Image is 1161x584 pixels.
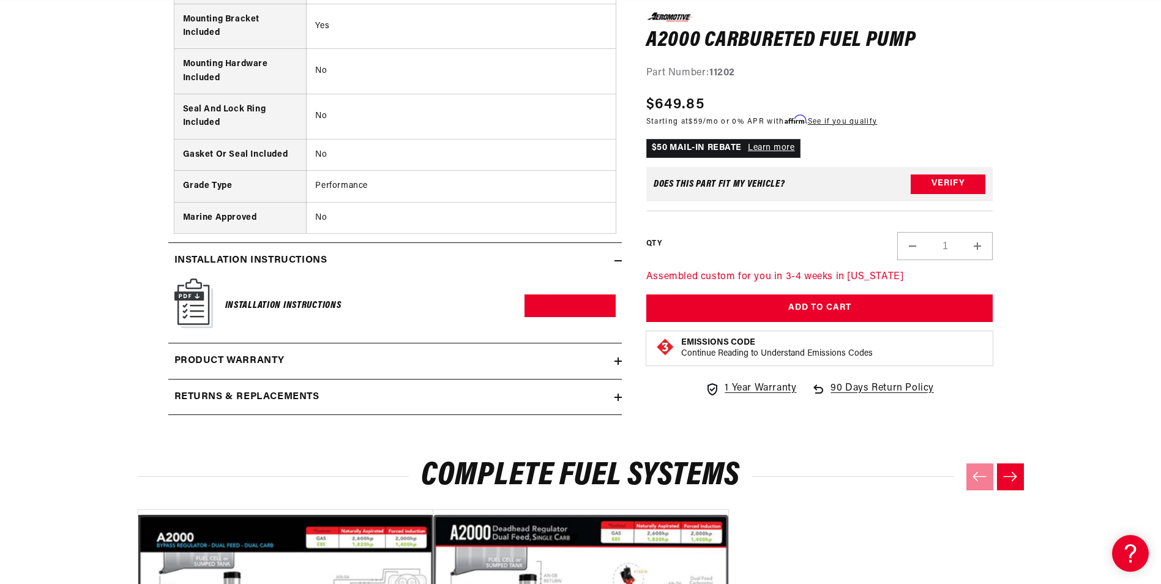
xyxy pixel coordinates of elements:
[646,239,662,249] label: QTY
[174,171,307,202] th: Grade Type
[705,380,796,396] a: 1 Year Warranty
[748,143,795,152] a: Learn more
[168,380,622,415] summary: Returns & replacements
[911,174,985,193] button: Verify
[307,94,616,140] td: No
[966,463,993,490] button: Previous slide
[681,348,873,359] p: Continue Reading to Understand Emissions Codes
[174,253,327,269] h2: Installation Instructions
[681,337,873,359] button: Emissions CodeContinue Reading to Understand Emissions Codes
[646,93,704,115] span: $649.85
[646,66,993,81] div: Part Number:
[168,343,622,379] summary: Product warranty
[681,337,755,346] strong: Emissions Code
[997,463,1024,490] button: Next slide
[689,118,703,125] span: $59
[785,114,806,124] span: Affirm
[646,31,993,50] h1: A2000 Carbureted Fuel Pump
[709,68,735,78] strong: 11202
[307,49,616,94] td: No
[174,49,307,94] th: Mounting Hardware Included
[174,202,307,233] th: Marine Approved
[655,337,675,356] img: Emissions code
[808,118,877,125] a: See if you qualify - Learn more about Affirm Financing (opens in modal)
[174,353,285,369] h2: Product warranty
[307,4,616,49] td: Yes
[831,380,934,408] span: 90 Days Return Policy
[168,243,622,279] summary: Installation Instructions
[646,139,801,157] p: $50 MAIL-IN REBATE
[525,294,616,317] a: Download PDF
[811,380,934,408] a: 90 Days Return Policy
[174,279,213,328] img: Instruction Manual
[307,202,616,233] td: No
[646,269,993,285] p: Assembled custom for you in 3-4 weeks in [US_STATE]
[225,298,342,314] h6: Installation Instructions
[646,115,877,127] p: Starting at /mo or 0% APR with .
[174,389,319,405] h2: Returns & replacements
[654,179,785,189] div: Does This part fit My vehicle?
[307,171,616,202] td: Performance
[725,380,796,396] span: 1 Year Warranty
[646,294,993,322] button: Add to Cart
[307,139,616,170] td: No
[138,462,1024,490] h2: Complete Fuel Systems
[174,139,307,170] th: Gasket Or Seal Included
[174,94,307,140] th: Seal And Lock Ring Included
[174,4,307,49] th: Mounting Bracket Included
